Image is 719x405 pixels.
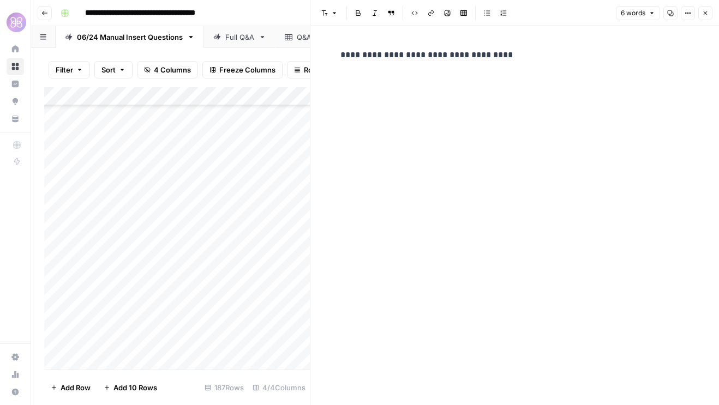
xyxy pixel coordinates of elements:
button: Workspace: HoneyLove [7,9,24,36]
a: Q&A by Question [275,26,376,48]
button: Help + Support [7,383,24,401]
span: Sort [101,64,116,75]
span: Filter [56,64,73,75]
div: Q&A by Question [297,32,355,43]
span: 4 Columns [154,64,191,75]
button: 4 Columns [137,61,198,78]
a: 06/24 Manual Insert Questions [56,26,204,48]
div: Full Q&A [225,32,254,43]
div: 187 Rows [200,379,248,396]
button: 6 words [616,6,660,20]
button: Add Row [44,379,97,396]
img: HoneyLove Logo [7,13,26,32]
a: Settings [7,348,24,366]
span: Add 10 Rows [113,382,157,393]
button: Freeze Columns [202,61,283,78]
span: Row Height [304,64,343,75]
button: Row Height [287,61,350,78]
a: Opportunities [7,93,24,110]
span: Add Row [61,382,91,393]
button: Sort [94,61,133,78]
button: Filter [49,61,90,78]
a: Your Data [7,110,24,128]
a: Insights [7,75,24,93]
span: Freeze Columns [219,64,275,75]
div: 4/4 Columns [248,379,310,396]
span: 6 words [621,8,645,18]
button: Add 10 Rows [97,379,164,396]
div: 06/24 Manual Insert Questions [77,32,183,43]
a: Browse [7,58,24,75]
a: Home [7,40,24,58]
a: Full Q&A [204,26,275,48]
a: Usage [7,366,24,383]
